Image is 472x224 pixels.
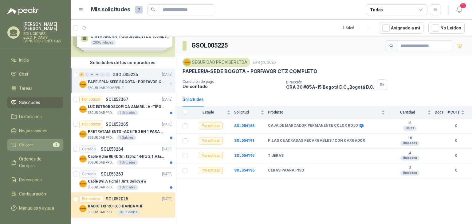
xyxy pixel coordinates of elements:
button: No Leídos [428,22,465,34]
span: Negociaciones [19,127,47,134]
div: Cerrado [79,170,98,178]
b: 0 [447,123,465,129]
p: RADIO TXPRO-500-BANDA VHF [88,203,143,209]
a: Por cotizarSOL052025[DATE] Company LogoRADIO TXPRO-500-BANDA VHFSEGURIDAD PROVISER LTDA10 Unidades [71,193,175,218]
a: Licitaciones [7,111,63,122]
p: PAPELERIA-SEDE BOGOTA - PORFAVOR CTZ COMPLETO [183,68,317,75]
span: Manuales y ayuda [19,205,54,211]
div: Por cotizar [199,152,223,159]
a: Tareas [7,83,63,94]
b: 0 [447,153,465,159]
img: Company Logo [184,59,191,66]
div: 1 Unidades [117,185,138,190]
div: 0 [90,72,94,77]
span: Solicitud [234,110,259,114]
p: Cable Hdmi 8k 4k 3m 120hz 144hz 2.1 Alta Velocidad [88,154,164,160]
p: 29 ago, 2025 [253,60,276,65]
div: Por cotizar [199,167,223,174]
a: Configuración [7,188,63,200]
p: SEGURIDAD PROVISER LTDA [88,135,116,140]
a: Solicitudes [7,97,63,108]
div: Solicitudes [183,96,204,103]
div: Por cotizar [199,122,223,129]
a: SOL054191 [234,138,254,143]
div: 0 [105,72,110,77]
span: 7 [135,6,143,14]
b: 0 [447,138,465,144]
span: Chat [19,71,28,78]
p: SEGURIDAD PROVISER LTDA [88,160,116,165]
div: Unidades [400,156,419,160]
div: 4 [79,72,84,77]
h1: Mis solicitudes [91,5,130,14]
p: [PERSON_NAME] [PERSON_NAME] [23,22,63,31]
p: SEGURIDAD PROVISER LTDA [88,185,116,190]
div: Unidades [400,141,419,146]
a: SOL054196 [234,168,254,172]
div: Por cotizar [199,137,223,145]
div: 1 Unidades [117,160,138,165]
span: Tareas [19,85,33,92]
a: 4 0 0 0 0 0 GSOL005225[DATE] Company LogoPAPELERIA-SEDE BOGOTA - PORFAVOR CTZ COMPLETOSEGURIDAD P... [79,71,174,91]
a: CerradoSOL053263[DATE] Company LogoCable Dvi A Hdmi 1.8mt SolidviewSEGURIDAD PROVISER LTDA1 Unidades [71,168,175,193]
p: Cable Dvi A Hdmi 1.8mt Solidview [88,179,146,184]
div: Todas [370,6,383,13]
th: # COTs [447,106,472,118]
p: Dirección [286,80,374,84]
b: PILAS CUADRADAS RECARGABLES / CON CARGADOR [268,138,365,143]
a: Por cotizarSOL053265[DATE] Company LogoPRETRATAMIENTO -ACEITE 3 EN 1 PARA ARMAMENTOSEGURIDAD PROV... [71,118,175,143]
b: CERAS PAARA PISO [268,168,304,173]
a: SOL054195 [234,153,254,158]
p: De contado [183,84,281,89]
p: SOL053265 [106,122,128,126]
p: SOL053367 [106,97,128,102]
p: [DATE] [162,97,172,102]
p: [DATE] [162,171,172,177]
div: SEGURIDAD PROVISER LTDA [183,58,250,67]
span: Cantidad [389,110,426,114]
p: [DATE] [162,196,172,202]
div: Solicitudes de tus compradores [71,57,175,68]
th: Cantidad [389,106,435,118]
span: Inicio [19,57,29,64]
p: CRA 30 #85A-15 Bogotá D.C. , Bogotá D.C. [286,84,374,90]
h3: GSOL005225 [191,41,229,50]
p: [DATE] [162,146,172,152]
span: # COTs [447,110,460,114]
p: PRETRATAMIENTO -ACEITE 3 EN 1 PARA ARMAMENTO [88,129,164,135]
div: 1 - 6 de 6 [343,23,374,33]
p: SEGURIDAD PROVISER LTDA [88,210,116,215]
p: LUZ ESTROBOSCOPICA AMARILLA -TIPO BALA [88,104,164,110]
div: 1 Unidades [117,110,138,115]
span: search [389,44,394,48]
p: SEGURIDAD PROVISER LTDA [88,86,127,91]
b: 10 [389,136,431,141]
div: 10 Unidades [117,210,140,215]
th: Estado [191,106,234,118]
img: Company Logo [79,130,87,138]
p: [DATE] [162,72,172,78]
div: 0 [85,72,89,77]
div: 0 [95,72,100,77]
img: Company Logo [79,81,87,88]
a: Negociaciones [7,125,63,137]
img: Company Logo [79,180,87,187]
span: Órdenes de Compra [19,156,57,169]
p: SEGURIDAD PROVISER LTDA [88,110,116,115]
div: Por cotizar [79,195,103,203]
a: Órdenes de Compra [7,153,63,172]
span: Licitaciones [19,113,42,120]
p: SOL052025 [106,197,128,201]
b: 2 [389,121,431,126]
b: CAJA DE MARCADOR PERMANENTE COLOR ROJO [268,123,358,128]
div: Unidades [400,171,419,176]
span: Solicitudes [19,99,40,106]
a: CerradoSOL053264[DATE] Company LogoCable Hdmi 8k 4k 3m 120hz 144hz 2.1 Alta VelocidadSEGURIDAD PR... [71,143,175,168]
div: 1 Galones [117,135,136,140]
a: Chat [7,68,63,80]
a: Inicio [7,54,63,66]
p: SOL053264 [101,147,123,151]
span: Cotizar [19,141,33,148]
